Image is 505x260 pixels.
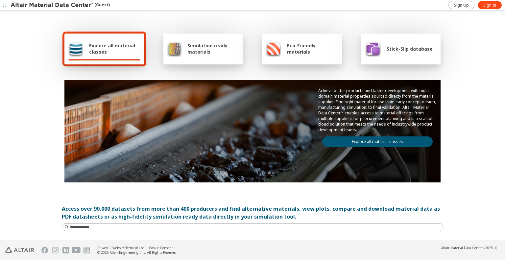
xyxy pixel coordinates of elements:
[167,41,181,57] img: Simulation ready materials
[441,246,497,250] div: (v2025.1)
[89,42,140,55] span: Explore all material classes
[318,88,437,132] p: Achieve better products and faster development with multi-domain material properties sourced dire...
[97,250,178,255] div: © 2025 Altair Engineering, Inc. All Rights Reserved.
[387,46,433,52] span: Stick-Slip database
[5,247,34,253] img: Altair Engineering
[483,3,496,8] span: Sign In
[68,41,83,57] img: Explore all material classes
[62,239,443,245] p: Instant access to simulations ready materials
[97,246,108,250] a: Privacy
[365,41,381,57] img: Stick-Slip database
[112,246,144,250] a: Website Terms of Use
[62,205,443,221] div: Access over 90,000 datasets from more than 400 producers and find alternative materials, view plo...
[448,1,474,9] a: Sign Up
[478,1,502,9] a: Sign In
[149,246,173,250] a: Cookie Consent
[266,41,281,57] img: Eco-Friendly materials
[11,2,110,9] div: (Guest)
[454,3,469,8] span: Sign Up
[322,136,433,147] a: Explore all material classes
[287,42,338,55] span: Eco-Friendly materials
[11,2,94,9] img: Altair Material Data Center
[441,246,483,250] span: Altair Material Data Center
[187,42,239,55] span: Simulation ready materials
